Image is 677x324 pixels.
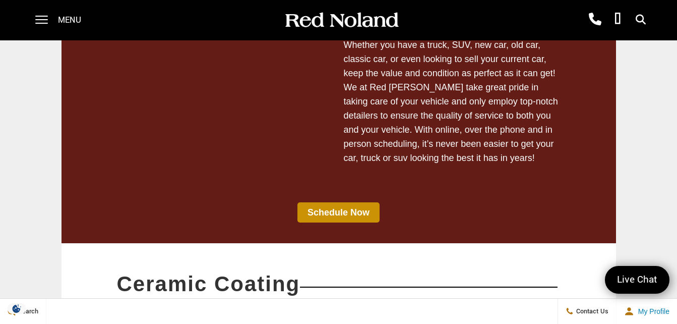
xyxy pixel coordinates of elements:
p: Whether you have a truck, SUV, new car, old car, classic car, or even looking to sell your curren... [344,38,561,165]
button: Open user profile menu [617,299,677,324]
span: Live Chat [612,273,662,287]
img: Red Noland Auto Group [283,12,399,29]
a: Schedule Now [297,202,380,223]
iframe: YouTube video player [125,56,326,156]
span: My Profile [634,307,669,315]
h3: Ceramic Coating [117,274,300,295]
img: Opt-Out Icon [5,303,28,314]
span: Contact Us [574,307,608,316]
section: Click to Open Cookie Consent Modal [5,303,28,314]
a: Live Chat [605,266,669,294]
